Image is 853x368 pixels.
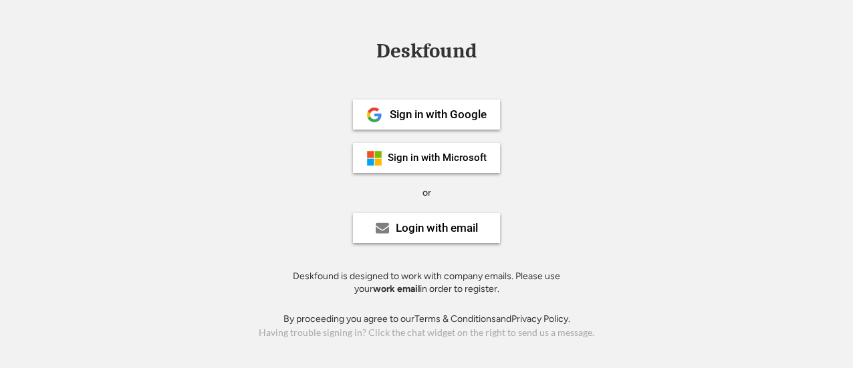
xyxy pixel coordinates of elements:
[370,41,483,61] div: Deskfound
[422,186,431,200] div: or
[388,153,487,163] div: Sign in with Microsoft
[366,150,382,166] img: ms-symbollockup_mssymbol_19.png
[366,107,382,123] img: 1024px-Google__G__Logo.svg.png
[283,313,570,326] div: By proceeding you agree to our and
[396,222,478,234] div: Login with email
[414,313,496,325] a: Terms & Conditions
[276,270,577,296] div: Deskfound is designed to work with company emails. Please use your in order to register.
[390,109,487,120] div: Sign in with Google
[511,313,570,325] a: Privacy Policy.
[373,283,420,295] strong: work email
